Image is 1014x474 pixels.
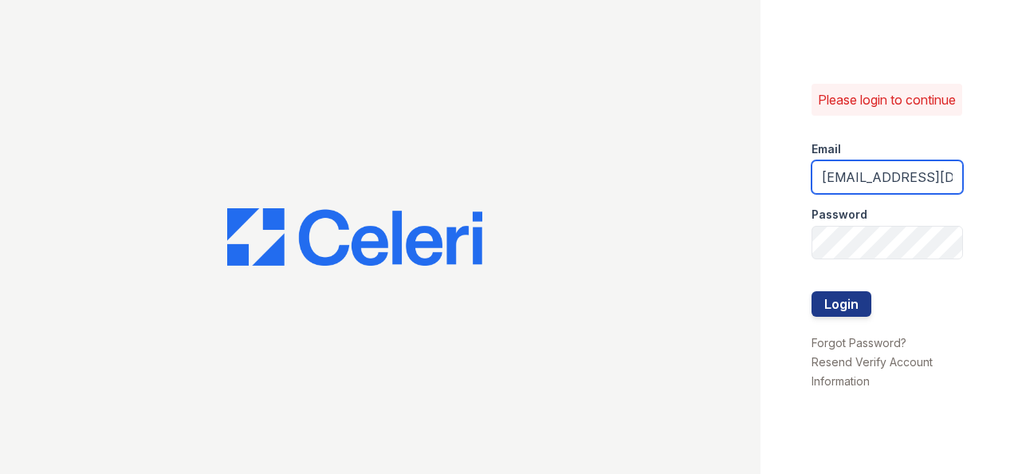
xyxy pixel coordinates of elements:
keeper-lock: Open Keeper Popup [934,177,953,196]
img: CE_Logo_Blue-a8612792a0a2168367f1c8372b55b34899dd931a85d93a1a3d3e32e68fde9ad4.png [227,208,482,266]
button: Login [812,291,871,317]
label: Email [812,141,841,157]
label: Password [812,207,867,223]
p: Please login to continue [818,90,956,109]
a: Forgot Password? [812,336,906,350]
a: Resend Verify Account Information [812,355,933,388]
keeper-lock: Open Keeper Popup [934,243,953,262]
